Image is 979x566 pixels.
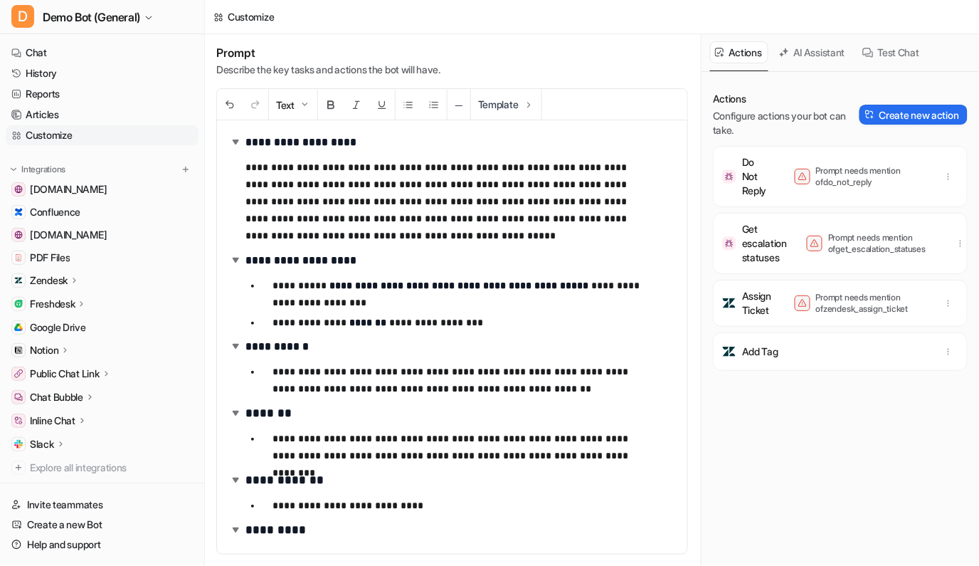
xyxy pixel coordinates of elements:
[448,90,470,120] button: ─
[14,370,23,378] img: Public Chat Link
[43,7,140,27] span: Demo Bot (General)
[710,41,768,63] button: Actions
[742,289,771,318] p: Assign Ticket
[471,89,541,120] button: Template
[421,90,447,120] button: Ordered List
[722,236,736,251] img: Get escalation statuses icon
[6,458,199,478] a: Explore all integrations
[722,345,736,359] img: Add Tag icon
[396,90,421,120] button: Unordered List
[369,90,395,120] button: Underline
[216,46,440,60] h1: Prompt
[14,323,23,332] img: Google Drive
[30,456,193,479] span: Explore all integrations
[6,84,199,104] a: Reports
[742,345,778,359] p: Add Tag
[30,437,54,451] p: Slack
[30,297,75,311] p: Freshdesk
[14,276,23,285] img: Zendesk
[30,343,58,357] p: Notion
[14,300,23,308] img: Freshdesk
[224,99,236,110] img: Undo
[376,99,388,110] img: Underline
[243,90,268,120] button: Redo
[11,5,34,28] span: D
[713,92,859,106] p: Actions
[325,99,337,110] img: Bold
[181,164,191,174] img: menu_add.svg
[742,222,787,265] p: Get escalation statuses
[11,461,26,475] img: explore all integrations
[14,393,23,402] img: Chat Bubble
[742,155,767,198] p: Do Not Reply
[228,339,243,353] img: expand-arrow.svg
[14,440,23,449] img: Slack
[30,367,100,381] p: Public Chat Link
[6,318,199,337] a: Google DriveGoogle Drive
[14,185,23,194] img: www.atlassian.com
[14,416,23,425] img: Inline Chat
[30,273,68,288] p: Zendesk
[816,292,930,315] p: Prompt needs mention of zendesk_assign_ticket
[30,251,70,265] span: PDF Files
[318,90,344,120] button: Bold
[30,414,75,428] p: Inline Chat
[269,90,317,120] button: Text
[6,202,199,222] a: ConfluenceConfluence
[14,253,23,262] img: PDF Files
[865,110,875,120] img: Create action
[228,406,243,420] img: expand-arrow.svg
[6,43,199,63] a: Chat
[722,296,736,310] img: Assign Ticket icon
[6,179,199,199] a: www.atlassian.com[DOMAIN_NAME]
[14,346,23,355] img: Notion
[6,515,199,535] a: Create a new Bot
[250,99,261,110] img: Redo
[859,105,968,125] button: Create new action
[217,90,243,120] button: Undo
[351,99,362,110] img: Italic
[6,535,199,555] a: Help and support
[6,162,70,177] button: Integrations
[228,523,243,537] img: expand-arrow.svg
[245,550,260,564] img: expand-arrow.svg
[344,90,369,120] button: Italic
[722,169,736,184] img: Do Not Reply icon
[6,495,199,515] a: Invite teammates
[6,225,199,245] a: www.airbnb.com[DOMAIN_NAME]
[6,63,199,83] a: History
[774,41,852,63] button: AI Assistant
[30,228,107,242] span: [DOMAIN_NAME]
[14,208,23,216] img: Confluence
[228,253,243,267] img: expand-arrow.svg
[828,232,942,255] p: Prompt needs mention of get_escalation_statuses
[523,99,534,110] img: Template
[216,63,440,77] p: Describe the key tasks and actions the bot will have.
[228,9,274,24] div: Customize
[21,164,65,175] p: Integrations
[30,320,86,335] span: Google Drive
[428,99,440,110] img: Ordered List
[6,125,199,145] a: Customize
[14,231,23,239] img: www.airbnb.com
[228,135,243,149] img: expand-arrow.svg
[30,182,107,196] span: [DOMAIN_NAME]
[816,165,930,188] p: Prompt needs mention of do_not_reply
[299,99,310,110] img: Dropdown Down Arrow
[403,99,414,110] img: Unordered List
[30,205,80,219] span: Confluence
[857,41,926,63] button: Test Chat
[9,164,18,174] img: expand menu
[228,473,243,487] img: expand-arrow.svg
[713,109,859,137] p: Configure actions your bot can take.
[6,248,199,268] a: PDF FilesPDF Files
[6,105,199,125] a: Articles
[30,390,83,404] p: Chat Bubble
